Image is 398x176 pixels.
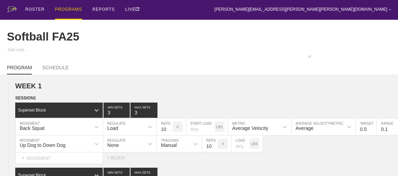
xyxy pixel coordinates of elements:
[42,65,69,74] a: SCHEDULE
[20,125,45,131] div: Back Squat
[177,125,179,129] p: #
[107,156,132,160] div: + BLOCK
[7,6,17,12] img: logo
[15,82,42,90] span: WEEK 1
[251,142,258,146] p: LBS
[216,125,223,129] p: LBS
[107,125,118,131] div: Load
[18,108,46,113] div: Superset Block
[107,142,119,148] div: None
[20,142,65,148] div: Up Dog to Down Dog
[21,155,25,161] span: +
[186,118,214,135] input: Any
[161,142,177,148] div: Manual
[15,96,36,100] span: SESSION 1
[232,135,249,152] input: Any
[130,103,157,118] input: None
[389,8,391,12] div: ▼
[7,65,32,74] a: PROGRAM
[273,96,398,176] iframe: Chat Widget
[232,125,268,131] div: Average Velocity
[222,142,224,146] p: #
[15,152,103,164] div: MOVEMENT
